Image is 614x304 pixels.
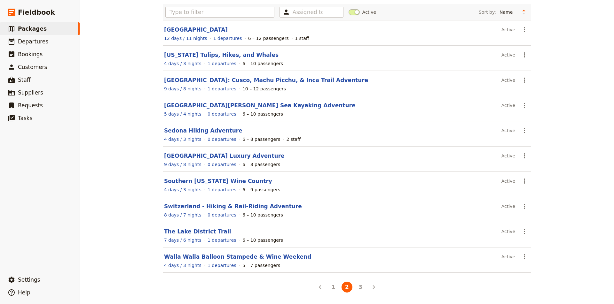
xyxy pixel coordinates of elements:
[164,102,355,109] a: [GEOGRAPHIC_DATA][PERSON_NAME] Sea Kayaking Adventure
[293,8,323,16] input: Assigned to
[18,8,55,17] span: Fieldbook
[18,77,31,83] span: Staff
[519,75,530,86] button: Actions
[208,186,236,193] a: View the departures for this package
[362,9,376,15] span: Active
[519,201,530,212] button: Actions
[18,26,47,32] span: Packages
[208,161,236,168] a: View the departures for this package
[519,100,530,111] button: Actions
[164,237,201,243] a: View the itinerary for this package
[164,61,201,66] span: 4 days / 3 nights
[164,136,201,142] a: View the itinerary for this package
[208,212,236,218] a: View the departures for this package
[164,60,201,67] a: View the itinerary for this package
[501,176,515,186] div: Active
[519,150,530,161] button: Actions
[164,262,201,269] a: View the itinerary for this package
[208,136,236,142] a: View the departures for this package
[519,251,530,262] button: Actions
[501,75,515,86] div: Active
[497,7,519,17] select: Sort by:
[164,162,201,167] span: 9 days / 8 nights
[18,64,47,70] span: Customers
[313,280,381,294] ul: Pagination
[501,100,515,111] div: Active
[519,24,530,35] button: Actions
[501,125,515,136] div: Active
[164,203,302,209] a: Switzerland - Hiking & Rail-Riding Adventure
[315,282,326,293] button: Back
[295,35,309,42] div: 1 staff
[501,150,515,161] div: Active
[501,226,515,237] div: Active
[501,251,515,262] div: Active
[242,60,283,67] div: 6 – 10 passengers
[213,35,242,42] a: View the departures for this package
[519,226,530,237] button: Actions
[479,9,496,15] span: Sort by:
[164,35,207,42] a: View the itinerary for this package
[164,254,311,260] a: Walla Walla Balloon Stampede & Wine Weekend
[164,127,242,134] a: Sedona Hiking Adventure
[18,89,43,96] span: Suppliers
[18,115,33,121] span: Tasks
[242,136,280,142] div: 6 – 8 passengers
[164,111,201,117] span: 5 days / 4 nights
[164,161,201,168] a: View the itinerary for this package
[165,7,274,18] input: Type to filter
[242,111,283,117] div: 6 – 10 passengers
[519,176,530,186] button: Actions
[242,237,283,243] div: 6 – 10 passengers
[164,27,228,33] a: [GEOGRAPHIC_DATA]
[164,137,201,142] span: 4 days / 3 nights
[501,201,515,212] div: Active
[328,282,339,293] button: 1
[242,262,280,269] div: 5 – 7 passengers
[164,238,201,243] span: 7 days / 6 nights
[208,237,236,243] a: View the departures for this package
[208,60,236,67] a: View the departures for this package
[164,212,201,217] span: 8 days / 7 nights
[164,212,201,218] a: View the itinerary for this package
[286,136,300,142] div: 2 staff
[164,36,207,41] span: 12 days / 11 nights
[18,102,43,109] span: Requests
[164,86,201,91] span: 9 days / 8 nights
[164,228,231,235] a: The Lake District Trail
[342,282,352,293] button: 2
[519,7,529,17] button: Change sort direction
[208,262,236,269] a: View the departures for this package
[18,38,48,45] span: Departures
[208,111,236,117] a: View the departures for this package
[248,35,289,42] div: 6 – 12 passengers
[501,49,515,60] div: Active
[242,186,280,193] div: 6 – 9 passengers
[164,77,368,83] a: [GEOGRAPHIC_DATA]: Cusco, Machu Picchu, & Inca Trail Adventure
[164,111,201,117] a: View the itinerary for this package
[368,282,379,293] button: Next
[242,86,286,92] div: 10 – 12 passengers
[164,186,201,193] a: View the itinerary for this package
[519,125,530,136] button: Actions
[18,289,30,296] span: Help
[519,49,530,60] button: Actions
[355,282,366,293] button: 3
[164,263,201,268] span: 4 days / 3 nights
[242,212,283,218] div: 6 – 10 passengers
[164,153,285,159] a: [GEOGRAPHIC_DATA] Luxury Adventure
[164,178,272,184] a: Southern [US_STATE] Wine Country
[164,86,201,92] a: View the itinerary for this package
[242,161,280,168] div: 6 – 8 passengers
[501,24,515,35] div: Active
[164,52,279,58] a: [US_STATE] Tulips, Hikes, and Whales
[18,277,40,283] span: Settings
[18,51,43,57] span: Bookings
[164,187,201,192] span: 4 days / 3 nights
[208,86,236,92] a: View the departures for this package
